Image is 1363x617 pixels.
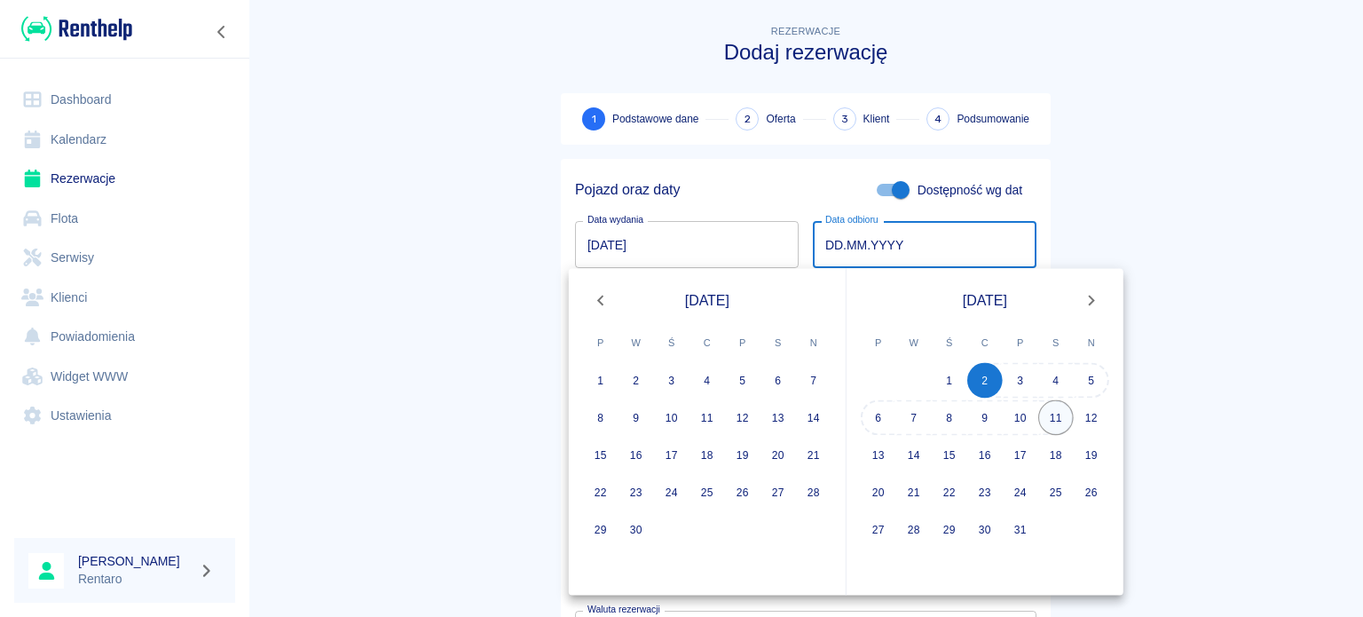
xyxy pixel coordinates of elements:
[932,475,967,510] button: 22
[583,512,618,548] button: 29
[771,26,840,36] span: Rezerwacje
[863,325,894,360] span: poniedziałek
[967,475,1003,510] button: 23
[725,400,760,436] button: 12
[592,110,596,129] span: 1
[612,111,698,127] span: Podstawowe dane
[14,14,132,44] a: Renthelp logo
[618,363,654,399] button: 2
[618,475,654,510] button: 23
[575,221,799,268] input: DD.MM.YYYY
[969,325,1001,360] span: czwartek
[896,512,932,548] button: 28
[896,475,932,510] button: 21
[1003,512,1038,548] button: 31
[861,512,896,548] button: 27
[932,512,967,548] button: 29
[1074,363,1109,399] button: 5
[14,278,235,318] a: Klienci
[14,357,235,397] a: Widget WWW
[745,110,751,129] span: 2
[21,14,132,44] img: Renthelp logo
[861,400,896,436] button: 6
[654,475,689,510] button: 24
[14,80,235,120] a: Dashboard
[209,20,235,44] button: Zwiń nawigację
[760,438,796,473] button: 20
[967,363,1003,399] button: 2
[796,400,831,436] button: 14
[14,199,235,239] a: Flota
[1074,475,1109,510] button: 26
[78,570,192,589] p: Rentaro
[1075,325,1107,360] span: niedziela
[654,363,689,399] button: 3
[1003,475,1038,510] button: 24
[967,512,1003,548] button: 30
[1003,363,1038,399] button: 3
[861,438,896,473] button: 13
[896,438,932,473] button: 14
[656,325,688,360] span: środa
[967,400,1003,436] button: 9
[798,325,830,360] span: niedziela
[689,363,725,399] button: 4
[14,317,235,357] a: Powiadomienia
[918,181,1022,200] span: Dostępność wg dat
[957,111,1029,127] span: Podsumowanie
[725,475,760,510] button: 26
[896,400,932,436] button: 7
[1074,282,1109,318] button: Next month
[1038,475,1074,510] button: 25
[762,325,794,360] span: sobota
[813,221,1036,268] input: DD.MM.YYYY
[620,325,652,360] span: wtorek
[1003,438,1038,473] button: 17
[934,110,941,129] span: 4
[575,181,680,199] h5: Pojazd oraz daty
[727,325,759,360] span: piątek
[760,475,796,510] button: 27
[760,363,796,399] button: 6
[561,40,1051,65] h3: Dodaj rezerwację
[725,363,760,399] button: 5
[1040,325,1072,360] span: sobota
[766,111,795,127] span: Oferta
[685,289,729,312] span: [DATE]
[583,363,618,399] button: 1
[841,110,848,129] span: 3
[1038,363,1074,399] button: 4
[863,111,890,127] span: Klient
[654,400,689,436] button: 10
[796,363,831,399] button: 7
[585,325,617,360] span: poniedziałek
[689,400,725,436] button: 11
[78,552,192,570] h6: [PERSON_NAME]
[618,400,654,436] button: 9
[932,363,967,399] button: 1
[618,512,654,548] button: 30
[1005,325,1036,360] span: piątek
[934,325,965,360] span: środa
[583,438,618,473] button: 15
[587,213,643,226] label: Data wydania
[583,282,618,318] button: Previous month
[14,159,235,199] a: Rezerwacje
[618,438,654,473] button: 16
[898,325,930,360] span: wtorek
[689,475,725,510] button: 25
[1038,438,1074,473] button: 18
[14,238,235,278] a: Serwisy
[587,603,660,616] label: Waluta rezerwacji
[583,400,618,436] button: 8
[825,213,878,226] label: Data odbioru
[14,396,235,436] a: Ustawienia
[1074,400,1109,436] button: 12
[963,289,1007,312] span: [DATE]
[760,400,796,436] button: 13
[1003,400,1038,436] button: 10
[14,120,235,160] a: Kalendarz
[654,438,689,473] button: 17
[932,438,967,473] button: 15
[967,438,1003,473] button: 16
